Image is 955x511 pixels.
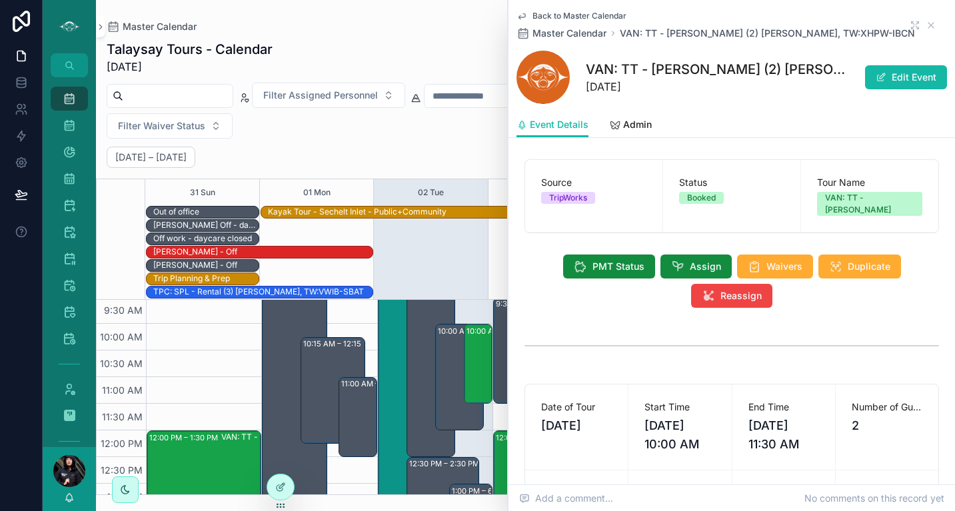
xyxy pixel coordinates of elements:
[153,233,252,245] div: Off work - daycare closed
[720,289,762,302] span: Reassign
[153,246,237,258] div: Candace - Off
[610,113,652,139] a: Admin
[153,207,199,217] div: Out of office
[519,492,613,505] span: Add a comment...
[153,206,199,218] div: Out of office
[690,260,721,273] span: Assign
[153,220,258,231] div: [PERSON_NAME] Off - daycare closed
[691,284,772,308] button: Reassign
[530,118,588,131] span: Event Details
[43,77,96,447] div: scrollable content
[221,432,332,442] div: VAN: TT - [PERSON_NAME] (1) [PERSON_NAME], ( HUSH TEA ORDER ) TW:[PERSON_NAME]-CKZQ
[107,59,273,75] span: [DATE]
[438,324,515,338] div: 10:00 AM – 12:00 PM
[153,219,258,231] div: Becky Off - daycare closed
[153,286,364,298] div: TPC: SPL - Rental (3) Elea Hardy-Charbonnier, TW:VWIB-SBAT
[268,206,447,218] div: Kayak Tour - Sechelt Inlet - Public+Community
[252,83,405,108] button: Select Button
[532,27,606,40] span: Master Calendar
[452,484,520,498] div: 1:00 PM – 6:30 PM
[147,431,261,510] div: 12:00 PM – 1:30 PMVAN: TT - [PERSON_NAME] (1) [PERSON_NAME], ( HUSH TEA ORDER ) TW:[PERSON_NAME]-...
[303,337,378,350] div: 10:15 AM – 12:15 PM
[59,16,80,37] img: App logo
[153,286,364,297] div: TPC: SPL - Rental (3) [PERSON_NAME], TW:VWIB-SBAT
[107,113,233,139] button: Select Button
[341,377,417,390] div: 11:00 AM – 12:30 PM
[516,11,626,21] a: Back to Master Calendar
[99,384,146,396] span: 11:00 AM
[123,20,197,33] span: Master Calendar
[465,324,492,403] div: 10:00 AM – 11:30 AM
[263,89,378,102] span: Filter Assigned Personnel
[737,255,813,278] button: Waivers
[660,255,732,278] button: Assign
[107,20,197,33] a: Master Calendar
[115,151,187,164] h2: [DATE] – [DATE]
[436,324,483,430] div: 10:00 AM – 12:00 PM
[541,400,612,414] span: Date of Tour
[623,118,652,131] span: Admin
[532,11,626,21] span: Back to Master Calendar
[149,431,221,444] div: 12:00 PM – 1:30 PM
[687,192,716,204] div: Booked
[644,400,715,414] span: Start Time
[865,65,947,89] button: Edit Event
[153,260,237,270] div: [PERSON_NAME] - Off
[339,378,376,456] div: 11:00 AM – 12:30 PM
[153,247,237,257] div: [PERSON_NAME] - Off
[541,176,646,189] span: Source
[153,259,237,271] div: Candace - Off
[97,438,146,449] span: 12:00 PM
[586,60,847,79] h1: VAN: TT - [PERSON_NAME] (2) [PERSON_NAME], TW:XHPW-IBCN
[817,176,922,189] span: Tour Name
[101,304,146,316] span: 9:30 AM
[748,416,819,454] span: [DATE] 11:30 AM
[496,431,568,444] div: 12:00 PM – 1:30 PM
[97,331,146,342] span: 10:00 AM
[107,40,273,59] h1: Talaysay Tours - Calendar
[679,176,784,189] span: Status
[748,400,819,414] span: End Time
[153,272,230,284] div: Trip Planning & Prep
[153,233,252,244] div: Off work - daycare closed
[190,179,215,206] button: 31 Sun
[852,400,922,414] span: Number of Guests
[99,411,146,422] span: 11:30 AM
[818,255,901,278] button: Duplicate
[409,457,482,470] div: 12:30 PM – 2:30 PM
[766,260,802,273] span: Waivers
[620,27,915,40] a: VAN: TT - [PERSON_NAME] (2) [PERSON_NAME], TW:XHPW-IBCN
[494,298,590,403] div: 9:30 AM – 11:30 AMArt Farm & [PERSON_NAME] Check-in
[804,492,944,505] span: No comments on this record yet
[644,416,715,454] span: [DATE] 10:00 AM
[541,416,612,435] span: [DATE]
[118,119,205,133] span: Filter Waiver Status
[496,297,569,310] div: 9:30 AM – 11:30 AM
[494,431,558,510] div: 12:00 PM – 1:30 PM
[103,491,146,502] span: 1:00 PM
[303,179,331,206] button: 01 Mon
[418,179,444,206] button: 02 Tue
[301,338,365,443] div: 10:15 AM – 12:15 PM
[563,255,655,278] button: PMT Status
[97,464,146,476] span: 12:30 PM
[549,192,587,204] div: TripWorks
[852,416,922,435] span: 2
[268,207,447,217] div: Kayak Tour - Sechelt Inlet - Public+Community
[516,27,606,40] a: Master Calendar
[825,192,914,216] div: VAN: TT - [PERSON_NAME]
[516,113,588,138] a: Event Details
[97,358,146,369] span: 10:30 AM
[848,260,890,273] span: Duplicate
[467,324,543,338] div: 10:00 AM – 11:30 AM
[592,260,644,273] span: PMT Status
[153,273,230,284] div: Trip Planning & Prep
[586,79,847,95] span: [DATE]
[407,271,455,456] div: 9:00 AM – 12:30 PM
